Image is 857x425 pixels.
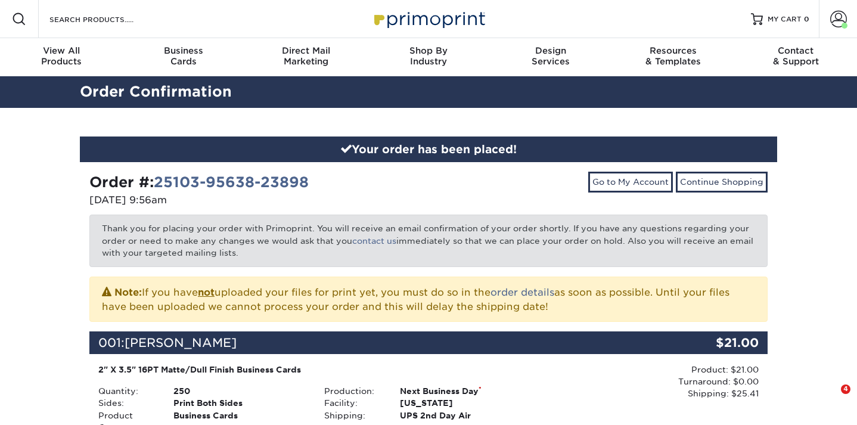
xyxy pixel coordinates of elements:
[612,45,734,67] div: & Templates
[367,38,489,76] a: Shop ByIndustry
[352,236,396,246] a: contact us
[369,6,488,32] img: Primoprint
[89,331,654,354] div: 001:
[89,215,768,266] p: Thank you for placing your order with Primoprint. You will receive an email confirmation of your ...
[391,385,542,397] div: Next Business Day
[367,45,489,56] span: Shop By
[245,38,367,76] a: Direct MailMarketing
[612,45,734,56] span: Resources
[122,45,244,56] span: Business
[245,45,367,67] div: Marketing
[164,385,315,397] div: 250
[122,38,244,76] a: BusinessCards
[71,81,786,103] h2: Order Confirmation
[125,336,237,350] span: [PERSON_NAME]
[89,193,420,207] p: [DATE] 9:56am
[490,287,554,298] a: order details
[490,38,612,76] a: DesignServices
[48,12,164,26] input: SEARCH PRODUCTS.....
[89,397,164,409] div: Sides:
[841,384,850,394] span: 4
[367,45,489,67] div: Industry
[89,173,309,191] strong: Order #:
[198,287,215,298] b: not
[80,137,777,163] div: Your order has been placed!
[735,45,857,67] div: & Support
[114,287,142,298] strong: Note:
[654,331,768,354] div: $21.00
[735,45,857,56] span: Contact
[102,284,755,314] p: If you have uploaded your files for print yet, you must do so in the as soon as possible. Until y...
[391,410,542,421] div: UPS 2nd Day Air
[612,38,734,76] a: Resources& Templates
[315,385,390,397] div: Production:
[164,397,315,409] div: Print Both Sides
[315,410,390,421] div: Shipping:
[315,397,390,409] div: Facility:
[768,14,802,24] span: MY CART
[490,45,612,56] span: Design
[154,173,309,191] a: 25103-95638-23898
[804,15,809,23] span: 0
[245,45,367,56] span: Direct Mail
[391,397,542,409] div: [US_STATE]
[588,172,673,192] a: Go to My Account
[98,364,533,376] div: 2" X 3.5" 16PT Matte/Dull Finish Business Cards
[735,38,857,76] a: Contact& Support
[122,45,244,67] div: Cards
[89,385,164,397] div: Quantity:
[816,384,845,413] iframe: Intercom live chat
[676,172,768,192] a: Continue Shopping
[490,45,612,67] div: Services
[542,364,759,400] div: Product: $21.00 Turnaround: $0.00 Shipping: $25.41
